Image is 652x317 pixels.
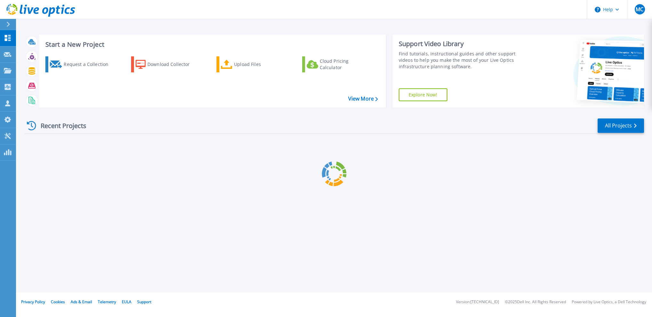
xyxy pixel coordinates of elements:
[399,40,528,48] div: Support Video Library
[636,7,643,12] span: MC
[51,299,65,305] a: Cookies
[505,300,566,304] li: © 2025 Dell Inc. All Rights Reserved
[598,118,644,133] a: All Projects
[572,300,646,304] li: Powered by Live Optics, a Dell Technology
[137,299,151,305] a: Support
[320,58,371,71] div: Cloud Pricing Calculator
[131,56,202,72] a: Download Collector
[45,56,117,72] a: Request a Collection
[456,300,499,304] li: Version: [TECHNICAL_ID]
[25,118,95,134] div: Recent Projects
[21,299,45,305] a: Privacy Policy
[64,58,115,71] div: Request a Collection
[399,88,447,101] a: Explore Now!
[45,41,378,48] h3: Start a New Project
[71,299,92,305] a: Ads & Email
[98,299,116,305] a: Telemetry
[302,56,373,72] a: Cloud Pricing Calculator
[216,56,288,72] a: Upload Files
[348,96,378,102] a: View More
[147,58,199,71] div: Download Collector
[122,299,131,305] a: EULA
[399,51,528,70] div: Find tutorials, instructional guides and other support videos to help you make the most of your L...
[234,58,285,71] div: Upload Files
